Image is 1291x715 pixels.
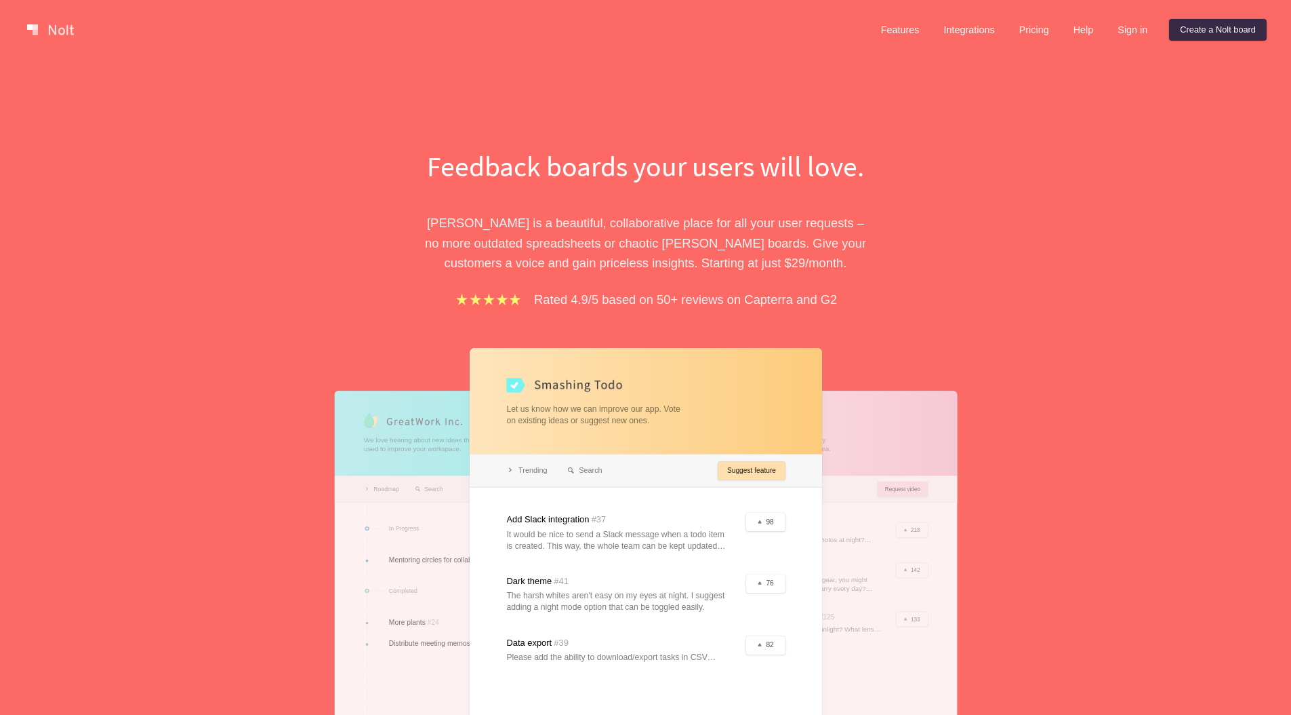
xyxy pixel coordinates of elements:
h1: Feedback boards your users will love. [412,147,880,186]
img: stars.b067e34983.png [454,292,523,307]
a: Features [870,19,930,41]
a: Pricing [1008,19,1060,41]
p: Rated 4.9/5 based on 50+ reviews on Capterra and G2 [534,290,837,309]
a: Create a Nolt board [1169,19,1267,41]
a: Sign in [1107,19,1158,41]
a: Help [1063,19,1105,41]
a: Integrations [933,19,1005,41]
p: [PERSON_NAME] is a beautiful, collaborative place for all your user requests – no more outdated s... [412,213,880,273]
